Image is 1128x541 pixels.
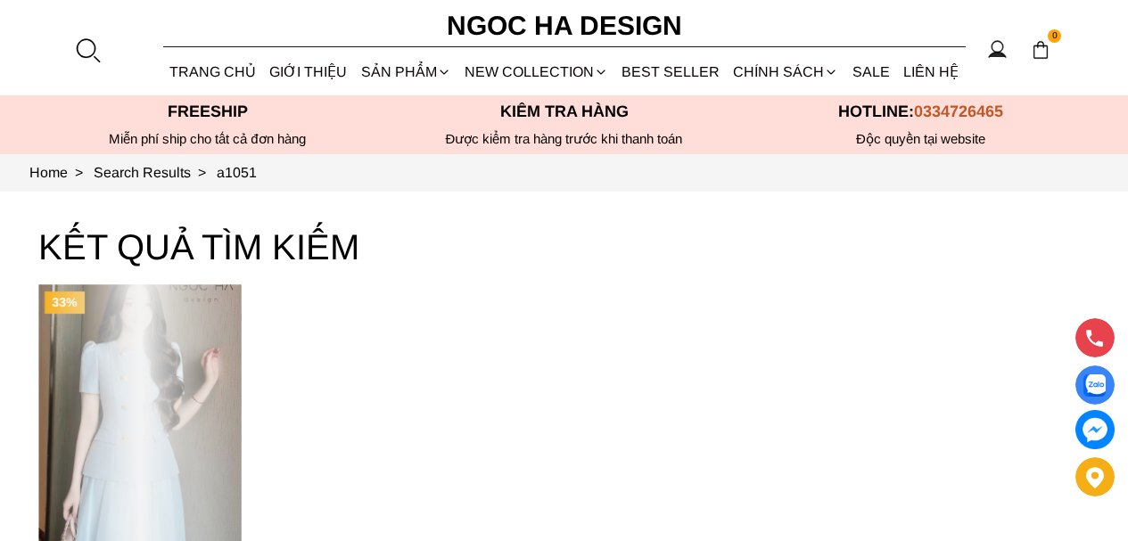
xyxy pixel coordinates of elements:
[431,4,698,47] a: Ngoc Ha Design
[1083,374,1106,397] img: Display image
[29,102,386,121] p: Freeship
[29,131,386,147] div: Miễn phí ship cho tất cả đơn hàng
[68,165,90,180] span: >
[743,102,1099,121] p: Hotline:
[1075,365,1115,405] a: Display image
[845,48,896,95] a: SALE
[500,102,629,120] font: Kiểm tra hàng
[217,165,257,180] a: Link to a1051
[1075,410,1115,449] a: messenger
[896,48,965,95] a: LIÊN HỆ
[94,165,217,180] a: Link to Search Results
[191,165,213,180] span: >
[1048,29,1062,44] span: 0
[38,218,1091,275] h3: KẾT QUẢ TÌM KIẾM
[914,102,1003,120] span: 0334726465
[263,48,354,95] a: GIỚI THIỆU
[29,165,94,180] a: Link to Home
[457,48,614,95] a: NEW COLLECTION
[163,48,263,95] a: TRANG CHỦ
[727,48,845,95] div: Chính sách
[615,48,727,95] a: BEST SELLER
[1031,40,1050,60] img: img-CART-ICON-ksit0nf1
[743,131,1099,147] h6: Độc quyền tại website
[386,131,743,147] p: Được kiểm tra hàng trước khi thanh toán
[354,48,457,95] div: SẢN PHẨM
